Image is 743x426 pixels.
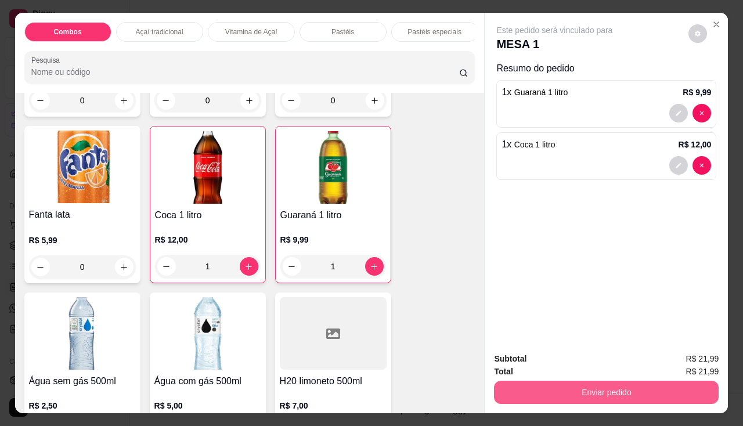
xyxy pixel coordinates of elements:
[29,297,136,370] img: product-image
[155,208,261,222] h4: Coca 1 litro
[496,36,612,52] p: MESA 1
[154,297,261,370] img: product-image
[280,131,386,204] img: product-image
[692,156,711,175] button: decrease-product-quantity
[157,257,176,276] button: decrease-product-quantity
[280,400,387,411] p: R$ 7,00
[514,88,568,97] span: Guaraná 1 litro
[688,24,707,43] button: decrease-product-quantity
[225,27,277,37] p: Vitamina de Açaí
[331,27,354,37] p: Pastéis
[280,208,386,222] h4: Guaraná 1 litro
[496,24,612,36] p: Este pedido será vinculado para
[494,354,526,363] strong: Subtotal
[31,66,459,78] input: Pesquisa
[29,374,136,388] h4: Água sem gás 500ml
[282,91,301,110] button: decrease-product-quantity
[54,27,82,37] p: Combos
[494,381,719,404] button: Enviar pedido
[31,55,64,65] label: Pesquisa
[31,258,50,276] button: decrease-product-quantity
[494,367,513,376] strong: Total
[683,86,711,98] p: R$ 9,99
[240,91,259,110] button: increase-product-quantity
[29,400,136,411] p: R$ 2,50
[29,234,136,246] p: R$ 5,99
[136,27,183,37] p: Açaí tradicional
[31,91,50,110] button: decrease-product-quantity
[502,85,568,99] p: 1 x
[155,234,261,246] p: R$ 12,00
[115,258,134,276] button: increase-product-quantity
[157,91,175,110] button: decrease-product-quantity
[669,156,688,175] button: decrease-product-quantity
[154,374,261,388] h4: Água com gás 500ml
[29,131,136,203] img: product-image
[280,234,386,246] p: R$ 9,99
[283,257,301,276] button: decrease-product-quantity
[155,131,261,204] img: product-image
[365,257,384,276] button: increase-product-quantity
[154,400,261,411] p: R$ 5,00
[692,104,711,122] button: decrease-product-quantity
[29,208,136,222] h4: Fanta lata
[115,91,134,110] button: increase-product-quantity
[686,352,719,365] span: R$ 21,99
[707,15,726,34] button: Close
[686,365,719,378] span: R$ 21,99
[669,104,688,122] button: decrease-product-quantity
[496,62,716,75] p: Resumo do pedido
[240,257,258,276] button: increase-product-quantity
[280,374,387,388] h4: H20 limoneto 500ml
[514,140,556,149] span: Coca 1 litro
[502,138,555,151] p: 1 x
[366,91,384,110] button: increase-product-quantity
[407,27,461,37] p: Pastéis especiais
[679,139,712,150] p: R$ 12,00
